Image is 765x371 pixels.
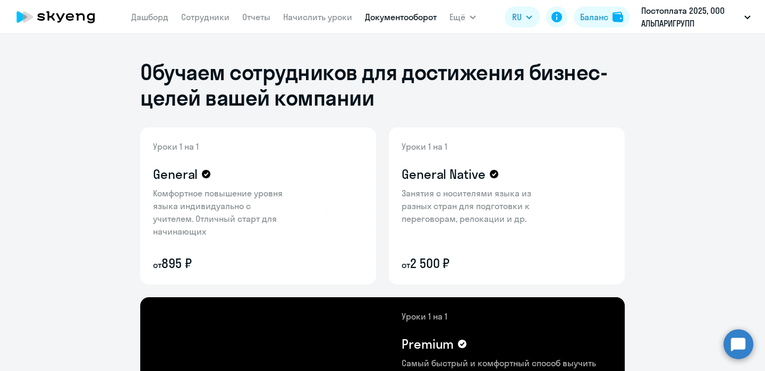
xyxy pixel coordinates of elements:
p: Комфортное повышение уровня языка индивидуально с учителем. Отличный старт для начинающих [153,187,291,238]
p: 2 500 ₽ [402,255,540,272]
p: Постоплата 2025, ООО АЛЬПАРИГРУПП [641,4,740,30]
div: Баланс [580,11,608,23]
span: Ещё [449,11,465,23]
a: Отчеты [242,12,270,22]
a: Дашборд [131,12,168,22]
p: Уроки 1 на 1 [402,140,540,153]
p: Уроки 1 на 1 [153,140,291,153]
button: Ещё [449,6,476,28]
p: 895 ₽ [153,255,291,272]
button: Балансbalance [574,6,630,28]
img: general-content-bg.png [140,127,300,284]
small: от [402,260,410,270]
h4: General Native [402,166,486,183]
img: balance [613,12,623,22]
img: general-native-content-bg.png [389,127,556,284]
a: Сотрудники [181,12,229,22]
p: Занятия с носителями языка из разных стран для подготовки к переговорам, релокации и др. [402,187,540,225]
p: Уроки 1 на 1 [402,310,612,323]
button: RU [505,6,540,28]
a: Начислить уроки [283,12,352,22]
button: Постоплата 2025, ООО АЛЬПАРИГРУПП [636,4,756,30]
h1: Обучаем сотрудников для достижения бизнес-целей вашей компании [140,59,625,110]
a: Документооборот [365,12,437,22]
small: от [153,260,161,270]
h4: Premium [402,335,454,352]
h4: General [153,166,198,183]
span: RU [512,11,522,23]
